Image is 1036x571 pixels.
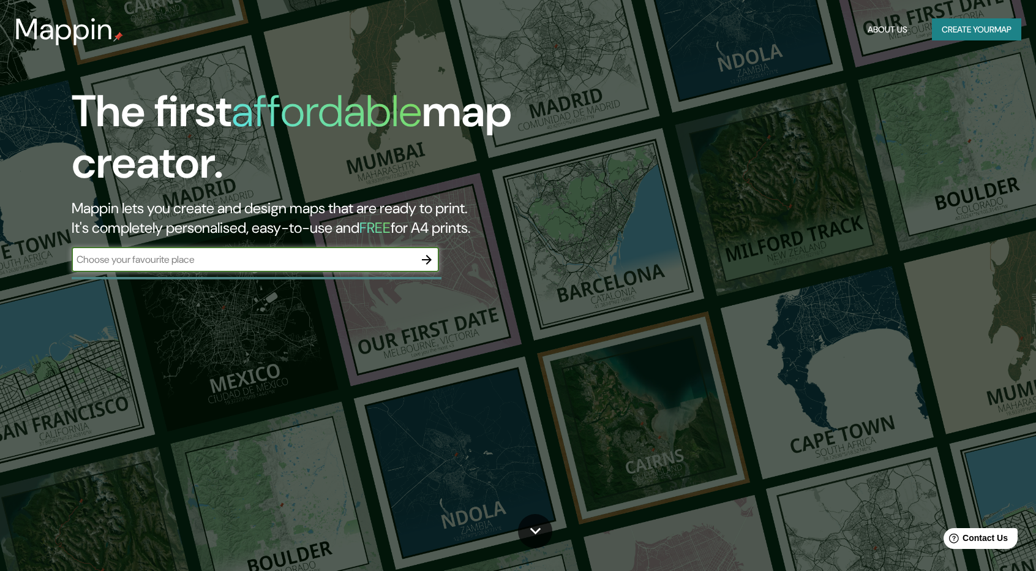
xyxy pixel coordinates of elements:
h1: affordable [231,83,422,140]
h2: Mappin lets you create and design maps that are ready to print. It's completely personalised, eas... [72,199,590,238]
h3: Mappin [15,12,113,47]
button: About Us [863,18,912,41]
button: Create yourmap [932,18,1021,41]
iframe: Help widget launcher [927,523,1023,558]
h5: FREE [359,218,391,237]
input: Choose your favourite place [72,252,415,267]
h1: The first map creator. [72,86,590,199]
img: mappin-pin [113,32,123,42]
